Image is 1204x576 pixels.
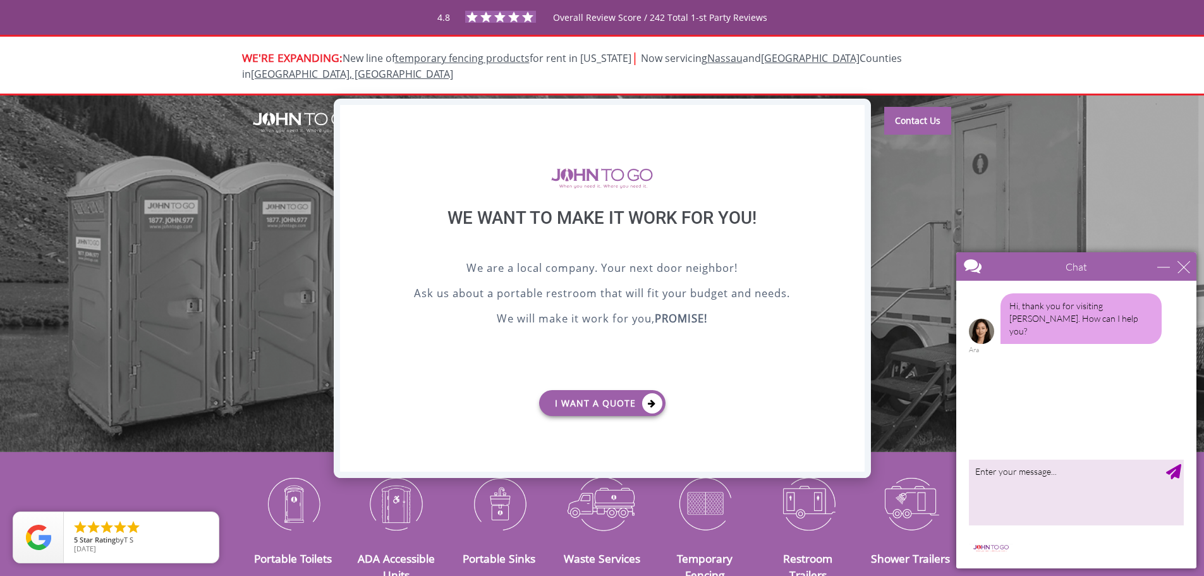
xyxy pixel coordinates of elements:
iframe: Live Chat Box [949,245,1204,576]
li:  [126,520,141,535]
p: Ask us about a portable restroom that will fit your budget and needs. [372,285,833,304]
span: Star Rating [80,535,116,544]
div: X [844,105,864,126]
a: I want a Quote [539,390,666,416]
span: T S [124,535,133,544]
li:  [73,520,88,535]
span: by [74,536,209,545]
li:  [99,520,114,535]
img: Review Rating [26,525,51,550]
p: We are a local company. Your next door neighbor! [372,260,833,279]
img: logo of viptogo [551,168,653,188]
li:  [86,520,101,535]
li:  [112,520,128,535]
b: PROMISE! [655,311,707,326]
p: We will make it work for you, [372,310,833,329]
div: We want to make it work for you! [372,207,833,260]
span: [DATE] [74,544,96,553]
span: 5 [74,535,78,544]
